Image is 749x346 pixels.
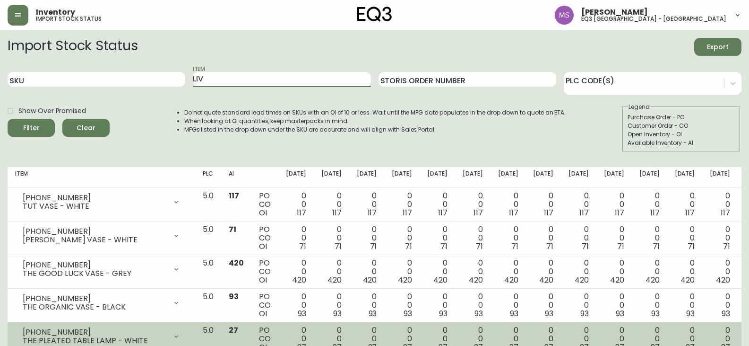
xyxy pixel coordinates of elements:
[604,259,624,284] div: 0 0
[533,259,553,284] div: 0 0
[62,119,110,137] button: Clear
[259,241,267,252] span: OI
[384,167,420,188] th: [DATE]
[369,308,377,319] span: 93
[229,325,238,336] span: 27
[363,275,377,285] span: 420
[544,207,553,218] span: 117
[405,241,412,252] span: 71
[509,207,518,218] span: 117
[555,6,574,25] img: 1b6e43211f6f3cc0b0729c9049b8e7af
[628,130,735,139] div: Open Inventory - OI
[23,294,167,303] div: [PHONE_NUMBER]
[646,275,660,285] span: 420
[617,241,624,252] span: 71
[357,7,392,22] img: logo
[297,207,306,218] span: 117
[259,192,271,217] div: PO CO
[8,38,138,56] h2: Import Stock Status
[427,259,448,284] div: 0 0
[23,269,167,278] div: THE GOOD LUCK VASE - GREY
[525,167,561,188] th: [DATE]
[639,293,660,318] div: 0 0
[23,328,167,337] div: [PHONE_NUMBER]
[568,259,589,284] div: 0 0
[440,241,448,252] span: 71
[581,16,726,22] h5: eq3 [GEOGRAPHIC_DATA] - [GEOGRAPHIC_DATA]
[511,241,518,252] span: 71
[8,167,195,188] th: Item
[370,241,377,252] span: 71
[498,225,518,251] div: 0 0
[463,192,483,217] div: 0 0
[286,259,306,284] div: 0 0
[278,167,314,188] th: [DATE]
[491,167,526,188] th: [DATE]
[195,188,221,222] td: 5.0
[327,275,342,285] span: 420
[498,293,518,318] div: 0 0
[533,225,553,251] div: 0 0
[195,289,221,322] td: 5.0
[321,293,342,318] div: 0 0
[23,261,167,269] div: [PHONE_NUMBER]
[604,225,624,251] div: 0 0
[392,192,412,217] div: 0 0
[628,103,651,111] legend: Legend
[710,259,730,284] div: 0 0
[628,113,735,122] div: Purchase Order - PO
[651,308,660,319] span: 93
[286,293,306,318] div: 0 0
[357,259,377,284] div: 0 0
[433,275,448,285] span: 420
[439,308,448,319] span: 93
[229,291,239,302] span: 93
[498,259,518,284] div: 0 0
[23,194,167,202] div: [PHONE_NUMBER]
[427,225,448,251] div: 0 0
[476,241,483,252] span: 71
[229,190,239,201] span: 117
[639,259,660,284] div: 0 0
[427,192,448,217] div: 0 0
[582,241,589,252] span: 71
[533,192,553,217] div: 0 0
[221,167,251,188] th: AI
[18,106,86,116] span: Show Over Promised
[298,308,306,319] span: 93
[561,167,596,188] th: [DATE]
[694,38,741,56] button: Export
[580,308,589,319] span: 93
[568,225,589,251] div: 0 0
[427,293,448,318] div: 0 0
[546,241,553,252] span: 71
[615,207,624,218] span: 117
[292,275,306,285] span: 420
[403,207,412,218] span: 117
[710,293,730,318] div: 0 0
[716,275,730,285] span: 420
[404,308,412,319] span: 93
[474,308,483,319] span: 93
[463,259,483,284] div: 0 0
[463,225,483,251] div: 0 0
[357,192,377,217] div: 0 0
[510,308,518,319] span: 93
[299,241,306,252] span: 71
[721,207,730,218] span: 117
[675,293,695,318] div: 0 0
[628,139,735,147] div: Available Inventory - AI
[688,241,695,252] span: 71
[610,275,624,285] span: 420
[675,259,695,284] div: 0 0
[533,293,553,318] div: 0 0
[680,275,695,285] span: 420
[70,122,102,134] span: Clear
[357,293,377,318] div: 0 0
[685,207,695,218] span: 117
[474,207,483,218] span: 117
[632,167,667,188] th: [DATE]
[455,167,491,188] th: [DATE]
[23,227,167,236] div: [PHONE_NUMBER]
[604,293,624,318] div: 0 0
